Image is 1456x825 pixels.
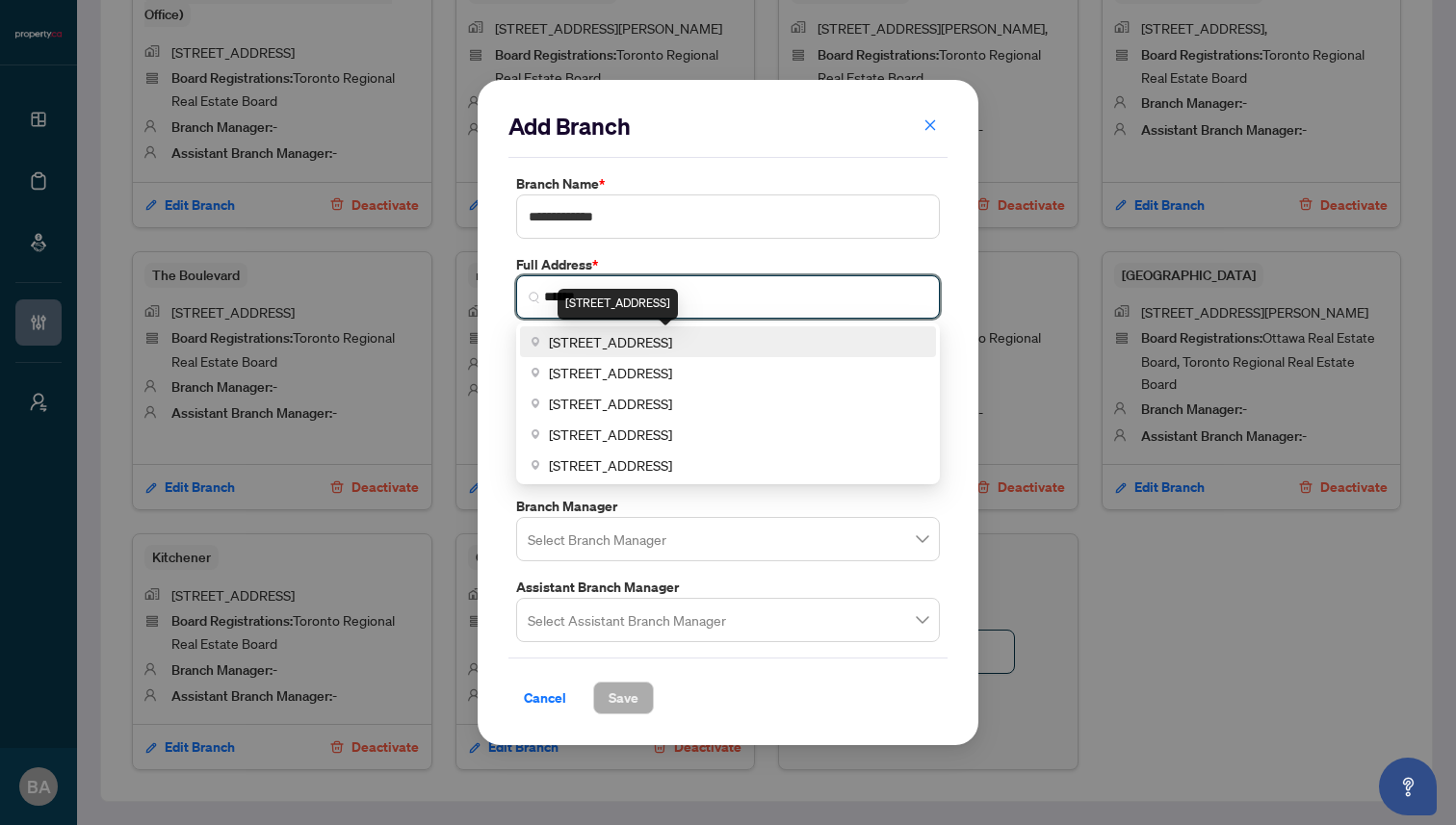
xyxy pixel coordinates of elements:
[516,496,940,517] label: Branch Manager
[508,111,948,142] h2: Add Branch
[923,118,937,132] span: close
[516,173,940,194] label: Branch Name
[593,682,654,714] button: Save
[558,289,678,320] div: [STREET_ADDRESS]
[508,682,582,714] button: Cancel
[549,424,672,445] span: [STREET_ADDRESS]
[516,254,940,275] label: Full Address
[549,331,672,352] span: [STREET_ADDRESS]
[524,683,566,713] span: Cancel
[549,362,672,383] span: [STREET_ADDRESS]
[549,454,672,476] span: [STREET_ADDRESS]
[516,577,940,598] label: Assistant Branch Manager
[529,292,540,303] img: search_icon
[549,393,672,414] span: [STREET_ADDRESS]
[1379,758,1437,815] button: Open asap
